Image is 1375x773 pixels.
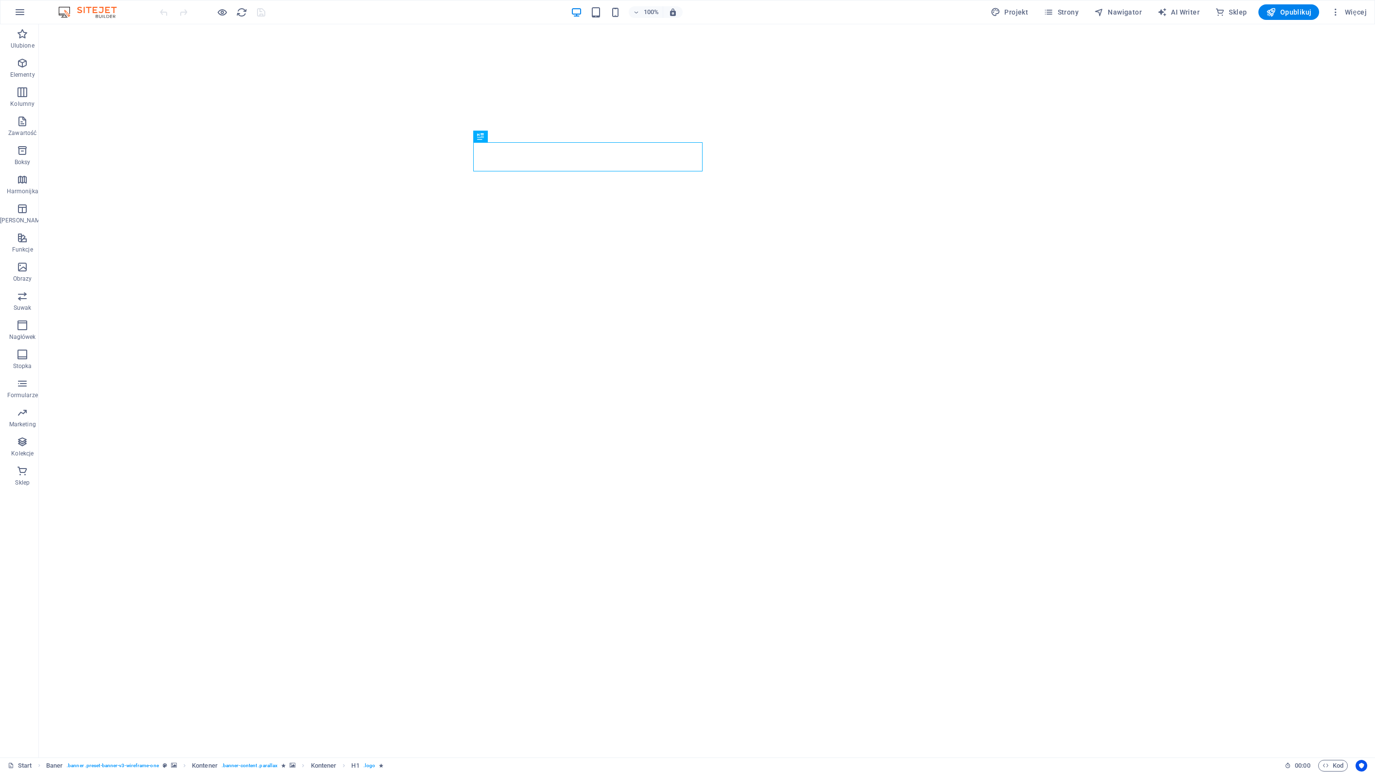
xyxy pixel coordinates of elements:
span: : [1302,762,1303,769]
p: Kolekcje [11,450,34,457]
span: Kliknij, aby zaznaczyć. Kliknij dwukrotnie, aby edytować [192,760,218,772]
button: Usercentrics [1356,760,1367,772]
span: . logo [363,760,375,772]
button: Nawigator [1090,4,1146,20]
span: Opublikuj [1266,7,1311,17]
p: Boksy [15,158,31,166]
span: Więcej [1331,7,1367,17]
i: Ten element jest konfigurowalnym ustawieniem wstępnym [163,763,167,768]
span: . banner .preset-banner-v3-wireframe-one [67,760,159,772]
p: Suwak [14,304,32,312]
i: Element zawiera animację [281,763,286,768]
i: Przeładuj stronę [236,7,247,18]
p: Funkcje [12,246,33,253]
button: reload [236,6,247,18]
span: . banner-content .parallax [222,760,277,772]
nav: breadcrumb [46,760,384,772]
p: Stopka [13,362,32,370]
p: Marketing [9,420,36,428]
button: Sklep [1211,4,1251,20]
p: Sklep [15,479,30,487]
p: Harmonijka [7,187,38,195]
a: Kliknij, aby anulować zaznaczenie. Kliknij dwukrotnie, aby otworzyć Strony [8,760,32,772]
button: Kod [1318,760,1348,772]
span: Projekt [991,7,1028,17]
button: Strony [1040,4,1083,20]
p: Elementy [10,71,35,79]
h6: 100% [643,6,659,18]
span: Kliknij, aby zaznaczyć. Kliknij dwukrotnie, aby edytować [311,760,337,772]
p: Ulubione [11,42,34,50]
span: Kliknij, aby zaznaczyć. Kliknij dwukrotnie, aby edytować [351,760,359,772]
button: AI Writer [1153,4,1203,20]
i: Po zmianie rozmiaru automatycznie dostosowuje poziom powiększenia do wybranego urządzenia. [669,8,677,17]
button: Więcej [1327,4,1371,20]
p: Zawartość [8,129,36,137]
p: Formularze [7,391,38,399]
button: Kliknij tutaj, aby wyjść z trybu podglądu i kontynuować edycję [216,6,228,18]
span: Kliknij, aby zaznaczyć. Kliknij dwukrotnie, aby edytować [46,760,63,772]
img: Editor Logo [56,6,129,18]
span: 00 00 [1295,760,1310,772]
button: 100% [629,6,663,18]
div: Projekt (Ctrl+Alt+Y) [987,4,1032,20]
span: Nawigator [1094,7,1142,17]
p: Kolumny [10,100,34,108]
span: AI Writer [1157,7,1200,17]
span: Kod [1323,760,1343,772]
i: Ten element zawiera tło [290,763,295,768]
i: Element zawiera animację [379,763,383,768]
span: Sklep [1215,7,1247,17]
button: Projekt [987,4,1032,20]
p: Nagłówek [9,333,36,341]
h6: Czas sesji [1285,760,1310,772]
span: Strony [1044,7,1079,17]
i: Ten element zawiera tło [171,763,177,768]
button: Opublikuj [1258,4,1319,20]
p: Obrazy [13,275,32,283]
